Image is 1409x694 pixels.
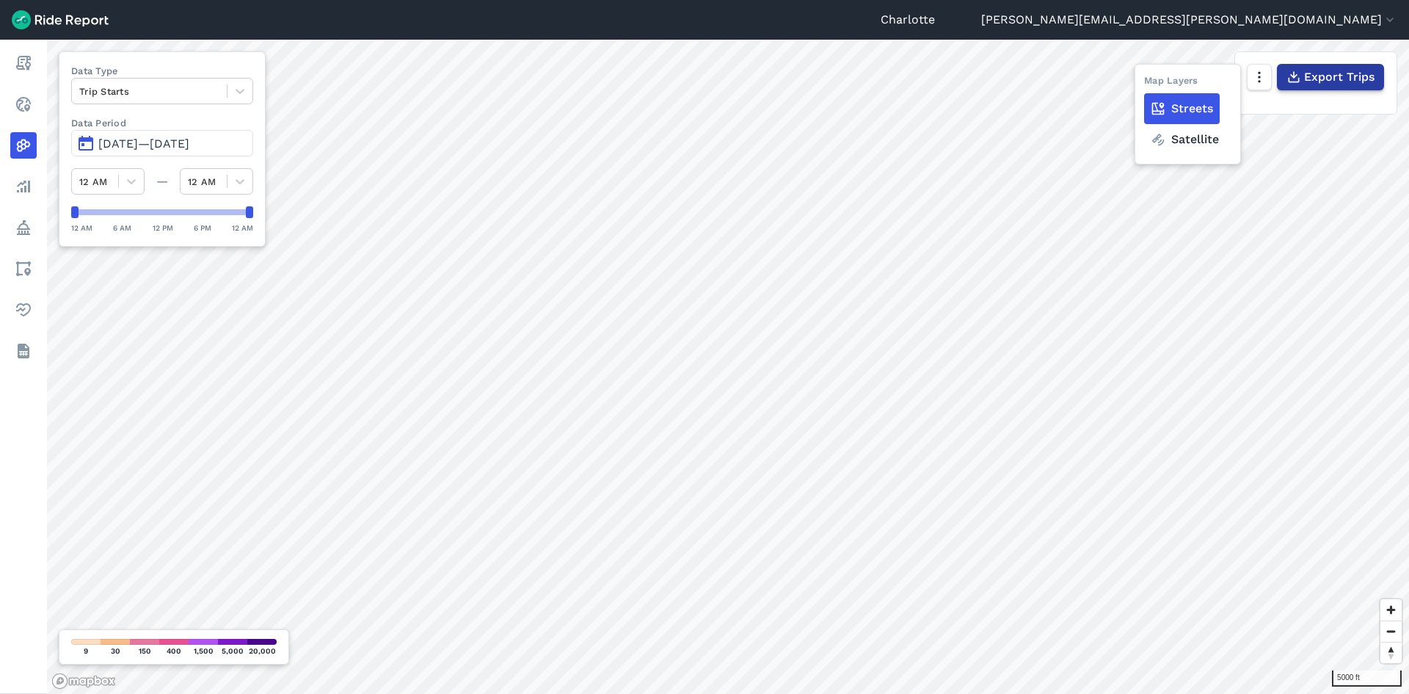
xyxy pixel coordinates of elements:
[71,130,253,156] button: [DATE]—[DATE]
[71,221,92,234] div: 12 AM
[71,64,253,78] label: Data Type
[981,11,1397,29] button: [PERSON_NAME][EMAIL_ADDRESS][PERSON_NAME][DOMAIN_NAME]
[1304,68,1375,86] span: Export Trips
[194,221,211,234] div: 6 PM
[10,132,37,159] a: Heatmaps
[1380,599,1402,621] button: Zoom in
[1332,670,1402,687] div: 5000 ft
[113,221,131,234] div: 6 AM
[10,214,37,241] a: Policy
[10,50,37,76] a: Report
[10,338,37,364] a: Datasets
[10,297,37,323] a: Health
[1144,124,1226,155] label: Satellite
[10,91,37,118] a: Realtime
[232,221,253,234] div: 12 AM
[12,10,109,29] img: Ride Report
[10,173,37,200] a: Analyze
[51,673,116,690] a: Mapbox logo
[1380,642,1402,663] button: Reset bearing to north
[153,221,173,234] div: 12 PM
[47,40,1409,694] canvas: Map
[145,173,180,190] div: —
[881,11,935,29] a: Charlotte
[1277,64,1384,90] button: Export Trips
[98,137,189,151] span: [DATE]—[DATE]
[1144,93,1220,124] label: Streets
[71,116,253,130] label: Data Period
[10,256,37,282] a: Areas
[1380,621,1402,642] button: Zoom out
[1144,73,1198,93] div: Map Layers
